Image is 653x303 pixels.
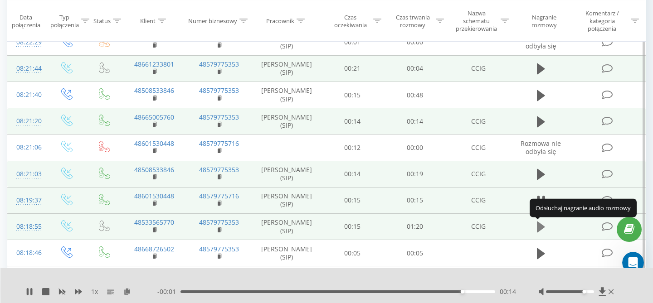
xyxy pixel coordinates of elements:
div: Sprawdzimy i napiszemy do Państwa [15,134,132,143]
div: Wiktoria mówi… [7,72,174,101]
button: Załaduj załącznik [43,213,50,220]
div: Nazwa schematu przekierowania [454,10,498,33]
td: 00:48 [384,82,446,108]
div: Problem jest tylko z połączeniami przychodzącymi [40,77,167,95]
td: 00:00 [384,135,446,161]
td: 00:15 [322,213,384,240]
div: Wiktoria mówi… [7,164,174,204]
div: 08:22:29 [16,34,38,51]
td: 00:15 [384,187,446,213]
span: - 00:01 [157,287,180,296]
button: Wyślij wiadomość… [156,210,170,224]
div: 08:18:46 [16,244,38,262]
div: Klient [140,17,156,25]
div: Pracownik [266,17,294,25]
a: 48579775353 [199,113,239,121]
a: 48533565770 [134,218,174,226]
a: 48579775716 [199,139,239,148]
td: 00:00 [384,29,446,55]
div: Czas trwania rozmowy [392,13,434,29]
td: CCIG [446,135,511,161]
div: wszystkie przychodzące [DATE] [67,107,167,116]
a: 48508533846 [134,86,174,95]
button: Selektor plików GIF [29,213,36,220]
span: Rozmowa nie odbyła się [521,139,561,156]
button: Start recording [58,213,65,220]
div: Dziękuję, ale proszę o pilne działanie ponieważ uniemożliwia nam to pracę [33,164,174,193]
button: go back [6,4,23,21]
td: 00:14 [322,161,384,187]
div: Accessibility label [583,290,586,293]
td: [PERSON_NAME] (SIP) [252,161,322,187]
div: 08:21:20 [16,112,38,130]
span: 1 x [91,287,98,296]
p: Aktywny [44,11,69,20]
td: 00:05 [384,240,446,266]
h1: Daria [44,5,63,11]
div: Wiktoria mówi… [7,101,174,129]
td: [PERSON_NAME] (SIP) [252,108,322,135]
div: Data połączenia [7,13,44,29]
a: 48579775353 [199,165,239,174]
div: Komentarz / kategoria połączenia [575,10,629,33]
td: 00:15 [322,187,384,213]
div: 08:18:55 [16,218,38,236]
a: 48665005760 [134,113,174,121]
img: Profile image for Daria [26,5,40,19]
div: Problem jest tylko z połączeniami przychodzącymi [33,72,174,101]
td: [PERSON_NAME] (SIP) [252,266,322,293]
td: [PERSON_NAME] (SIP) [252,213,322,240]
td: [PERSON_NAME] (SIP) [252,55,322,82]
div: Numer biznesowy [188,17,237,25]
td: [PERSON_NAME] (SIP) [252,187,322,213]
div: Proszę podać przykład problematycznej rozmowy w formacie: numer klienta/data i godzina rozmowy [15,33,141,59]
td: 00:01 [322,29,384,55]
td: CCIG [446,161,511,187]
div: Status [93,17,111,25]
a: 48579775353 [199,60,239,68]
button: Główna [142,4,159,21]
div: 08:21:06 [16,139,38,156]
a: 48668726502 [134,245,174,253]
div: Daria mówi… [7,128,174,164]
div: Typ połączenia [50,13,79,29]
td: CCIG [446,108,511,135]
span: Rozmowa nie odbyła się [521,34,561,50]
div: Odsłuchaj nagranie audio rozmowy [530,199,637,217]
a: 48508533846 [134,165,174,174]
button: Selektor emotek [14,213,21,221]
div: wszystkie przychodzące [DATE] [59,101,174,121]
div: 08:21:03 [16,165,38,183]
td: CCIG [446,55,511,82]
td: CCIG [446,187,511,213]
td: [PERSON_NAME] (SIP) [252,240,322,266]
td: 00:14 [322,108,384,135]
td: 00:14 [384,108,446,135]
a: 48579775353 [199,86,239,95]
a: 48579775716 [199,192,239,200]
td: 00:21 [322,55,384,82]
td: [PERSON_NAME] (SIP) [252,29,322,55]
div: 08:19:37 [16,192,38,209]
div: 08:21:40 [16,86,38,104]
td: 00:19 [384,161,446,187]
iframe: Intercom live chat [622,252,644,274]
td: 01:20 [384,213,446,240]
div: Daria • 2 min temu [15,150,68,155]
td: CCIG [446,213,511,240]
div: Nagranie rozmowy [519,13,569,29]
td: 00:04 [384,55,446,82]
textarea: Napisz wiadomość... [8,194,174,210]
div: Dziękuję, ale proszę o pilne działanie ponieważ uniemożliwia nam to pracę [40,170,167,188]
td: 00:12 [322,135,384,161]
div: Witam!Proszę podać przykład problematycznej rozmowy w formacie: numer klienta/data i godzina rozmowy [7,14,149,64]
div: Czas oczekiwania [330,13,371,29]
a: 48601530448 [134,139,174,148]
td: 00:05 [322,240,384,266]
a: 48661233801 [134,60,174,68]
span: 00:14 [500,287,516,296]
a: 48579775353 [199,218,239,226]
div: Sprawdzimy i napiszemy do PaństwaDaria • 2 min temu [7,128,139,148]
td: 00:15 [322,82,384,108]
td: 00:26 [322,266,384,293]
